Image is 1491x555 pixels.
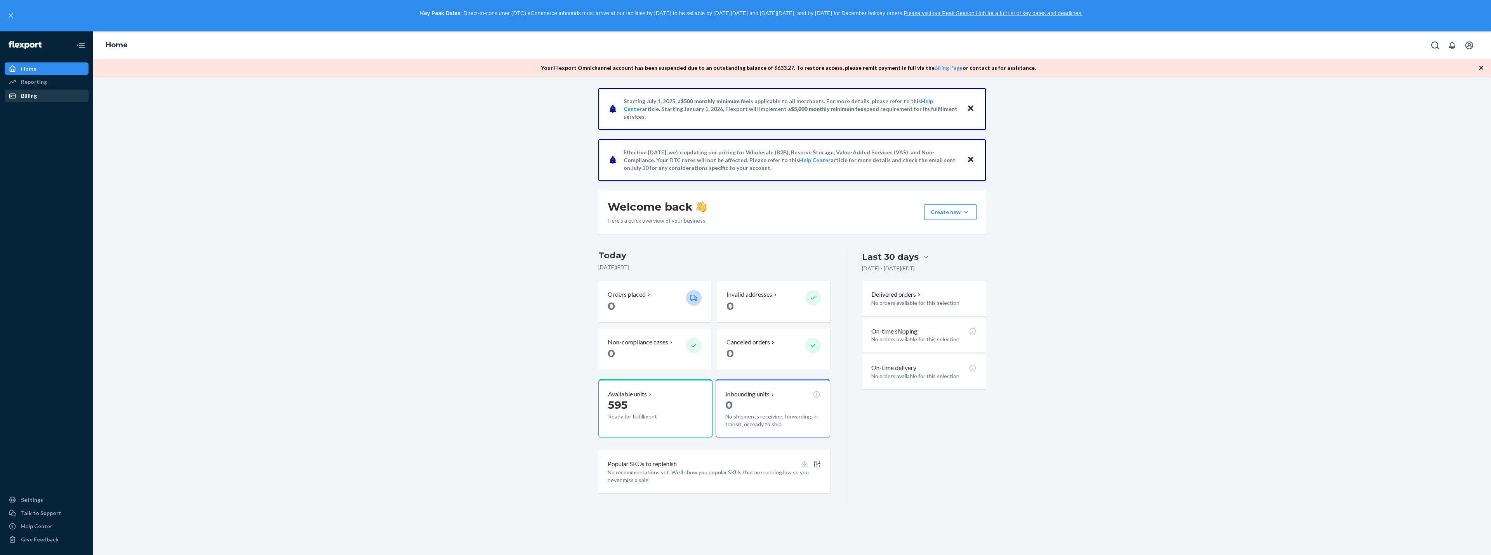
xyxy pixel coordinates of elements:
button: Invalid addresses 0 [717,281,830,322]
span: $5,000 monthly minimum fee [791,105,864,112]
button: Open account menu [1461,38,1477,53]
div: Reporting [21,78,47,86]
button: Close [966,154,976,166]
p: No orders available for this selection [871,335,977,343]
span: 0 [726,299,734,313]
p: Canceled orders [726,338,770,347]
a: Home [106,41,128,49]
span: 0 [726,347,734,360]
p: Your Flexport Omnichannel account has been suspended due to an outstanding balance of $ 633.27 . ... [541,64,1036,72]
ol: breadcrumbs [99,34,134,57]
p: Inbounding units [725,390,770,399]
img: hand-wave emoji [696,201,707,212]
p: Starting July 1, 2025, a is applicable to all merchants. For more details, please refer to this a... [624,97,959,121]
span: 0 [608,347,615,360]
h3: Today [598,249,830,262]
button: Talk to Support [5,507,89,519]
button: Open Search Box [1427,38,1443,53]
a: Home [5,62,89,75]
a: Reporting [5,76,89,88]
p: No orders available for this selection [871,372,977,380]
a: Help Center [624,98,933,112]
button: Close [966,103,976,114]
button: Create new [924,204,977,220]
span: Chat [17,5,33,12]
p: On-time shipping [871,327,918,336]
button: Close Navigation [73,38,89,53]
span: 0 [725,398,733,411]
p: Non-compliance cases [608,338,668,347]
button: Give Feedback [5,533,89,546]
div: Give Feedback [21,536,59,543]
a: Billing Page [935,64,963,71]
button: Non-compliance cases 0 [598,329,711,370]
p: [DATE] - [DATE] ( EDT ) [862,265,915,272]
button: close, [7,12,15,19]
div: Settings [21,496,43,504]
a: Billing [5,90,89,102]
strong: Key Peak Dates [420,10,461,16]
div: Help Center [21,522,52,530]
a: Help Center [5,520,89,533]
a: Help Center [799,157,831,163]
a: Please visit our Peak Season Hub for a full list of key dates and deadlines. [904,10,1083,16]
button: Open notifications [1444,38,1460,53]
p: Popular SKUs to replenish [608,460,677,469]
button: Canceled orders 0 [717,329,830,370]
button: Delivered orders [871,290,922,299]
p: No recommendations yet. We’ll show you popular SKUs that are running low so you never miss a sale. [608,469,821,484]
p: Orders placed [608,290,646,299]
div: Last 30 days [862,251,919,263]
span: 0 [608,299,615,313]
p: [DATE] ( EDT ) [598,263,830,271]
button: Available units595Ready for fulfillment [598,379,712,438]
p: Effective [DATE], we're updating our pricing for Wholesale (B2B), Reserve Storage, Value-Added Se... [624,149,959,172]
a: Settings [5,494,89,506]
img: Flexport logo [9,41,42,49]
h1: Welcome back [608,200,707,214]
p: : Direct-to-consumer (DTC) eCommerce inbounds must arrive at our facilities by [DATE] to be sella... [19,7,1484,20]
p: Available units [608,390,647,399]
span: $500 monthly minimum fee [681,98,749,104]
button: Inbounding units0No shipments receiving, forwarding, in transit, or ready to ship [716,379,830,438]
p: No shipments receiving, forwarding, in transit, or ready to ship [725,413,820,428]
div: Home [21,65,36,73]
p: On-time delivery [871,363,916,372]
div: Talk to Support [21,509,61,517]
button: Orders placed 0 [598,281,711,322]
p: Ready for fulfillment [608,413,680,420]
p: Invalid addresses [726,290,772,299]
p: Here’s a quick overview of your business [608,217,707,225]
div: Billing [21,92,37,100]
span: 595 [608,398,627,411]
p: No orders available for this selection [871,299,977,307]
